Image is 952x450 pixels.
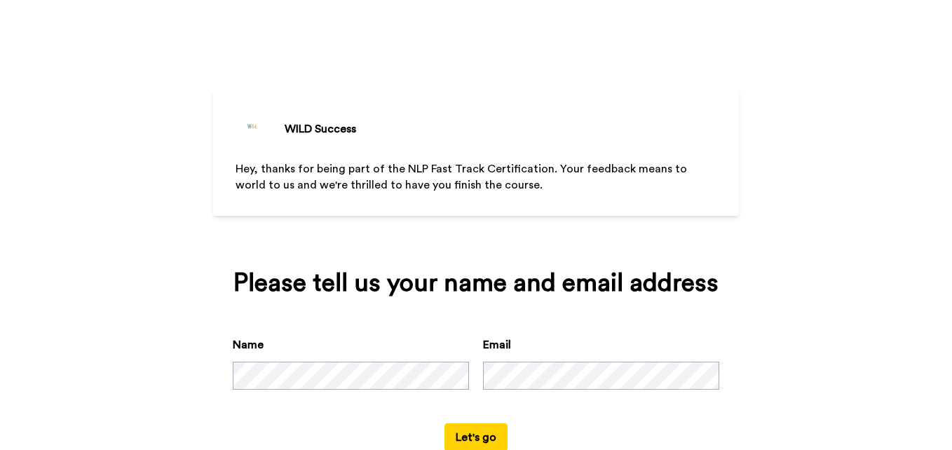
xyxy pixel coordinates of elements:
label: Email [483,336,511,353]
span: Hey, thanks for being part of the NLP Fast Track Certification. Your feedback means to world to u... [236,163,690,191]
label: Name [233,336,264,353]
div: WILD Success [285,121,356,137]
div: Please tell us your name and email address [233,269,719,297]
